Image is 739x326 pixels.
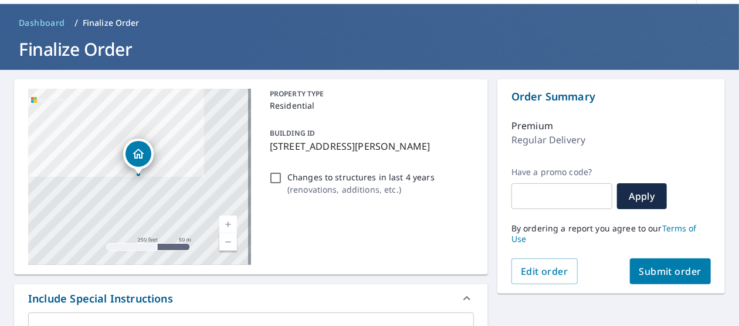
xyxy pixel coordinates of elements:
[14,14,70,32] a: Dashboard
[270,128,315,138] p: BUILDING ID
[270,99,469,112] p: Residential
[74,16,78,30] li: /
[287,183,435,196] p: ( renovations, additions, etc. )
[511,167,612,177] label: Have a promo code?
[19,17,65,29] span: Dashboard
[219,216,237,233] a: Current Level 17, Zoom In
[123,139,154,175] div: Dropped pin, building 1, Residential property, 1205 Mccameron Ave Lockport, IL 60441
[511,133,585,147] p: Regular Delivery
[14,284,488,312] div: Include Special Instructions
[521,265,568,278] span: Edit order
[511,258,578,284] button: Edit order
[630,258,711,284] button: Submit order
[270,89,469,99] p: PROPERTY TYPE
[270,139,469,153] p: [STREET_ADDRESS][PERSON_NAME]
[626,190,657,203] span: Apply
[511,223,711,244] p: By ordering a report you agree to our
[14,37,725,61] h1: Finalize Order
[639,265,702,278] span: Submit order
[511,223,697,244] a: Terms of Use
[617,183,667,209] button: Apply
[511,89,711,105] p: Order Summary
[28,291,173,307] div: Include Special Instructions
[219,233,237,251] a: Current Level 17, Zoom Out
[14,14,725,32] nav: breadcrumb
[83,17,140,29] p: Finalize Order
[287,171,435,183] p: Changes to structures in last 4 years
[511,119,553,133] p: Premium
